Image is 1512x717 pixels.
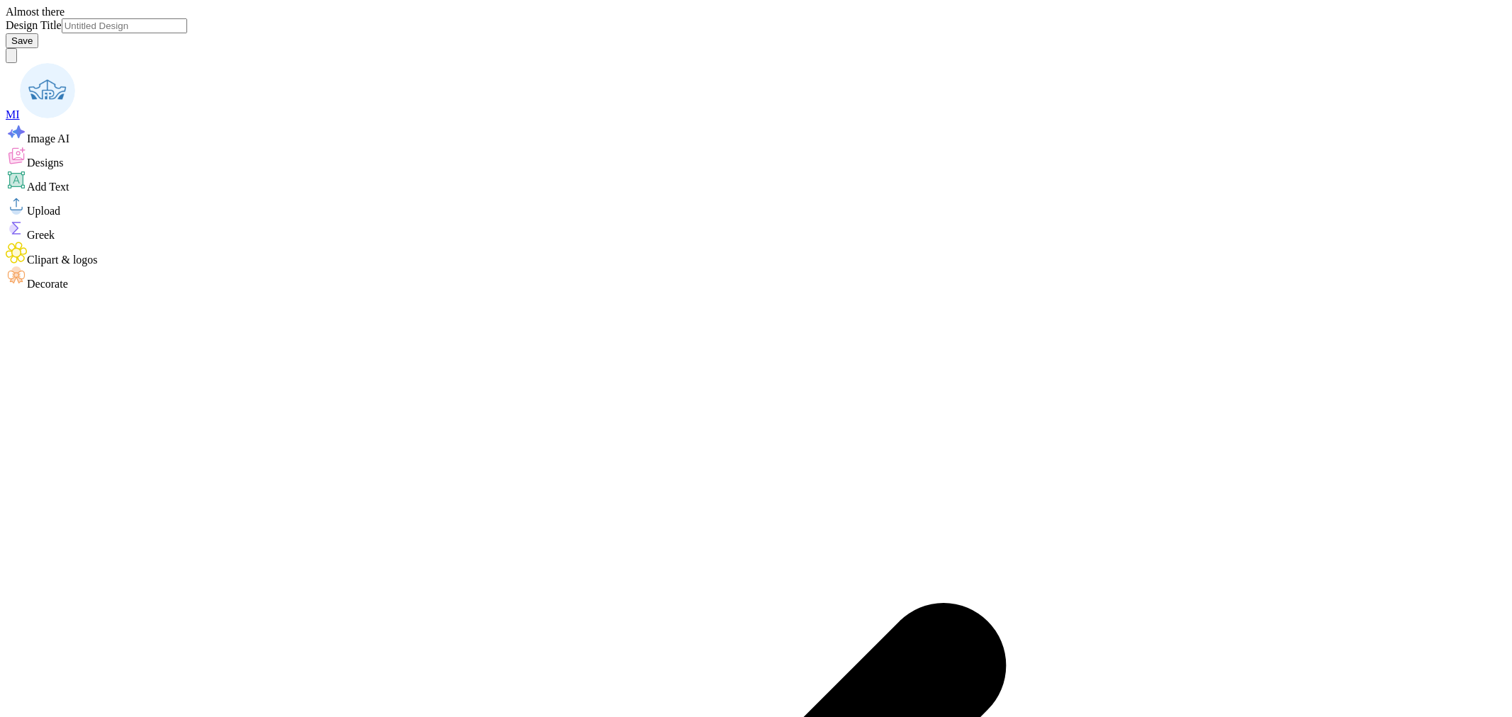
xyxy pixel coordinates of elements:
span: Upload [27,205,60,217]
a: MI [6,108,75,120]
span: Image AI [27,132,69,145]
span: Clipart & logos [27,254,98,266]
span: Designs [27,157,64,169]
img: Ma. Isabella Adad [20,63,75,118]
div: Almost there [6,6,1506,18]
span: Greek [27,229,55,241]
span: Decorate [27,278,68,290]
label: Design Title [6,19,62,31]
span: MI [6,108,20,120]
span: Add Text [27,181,69,193]
button: Save [6,33,38,48]
input: Untitled Design [62,18,187,33]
